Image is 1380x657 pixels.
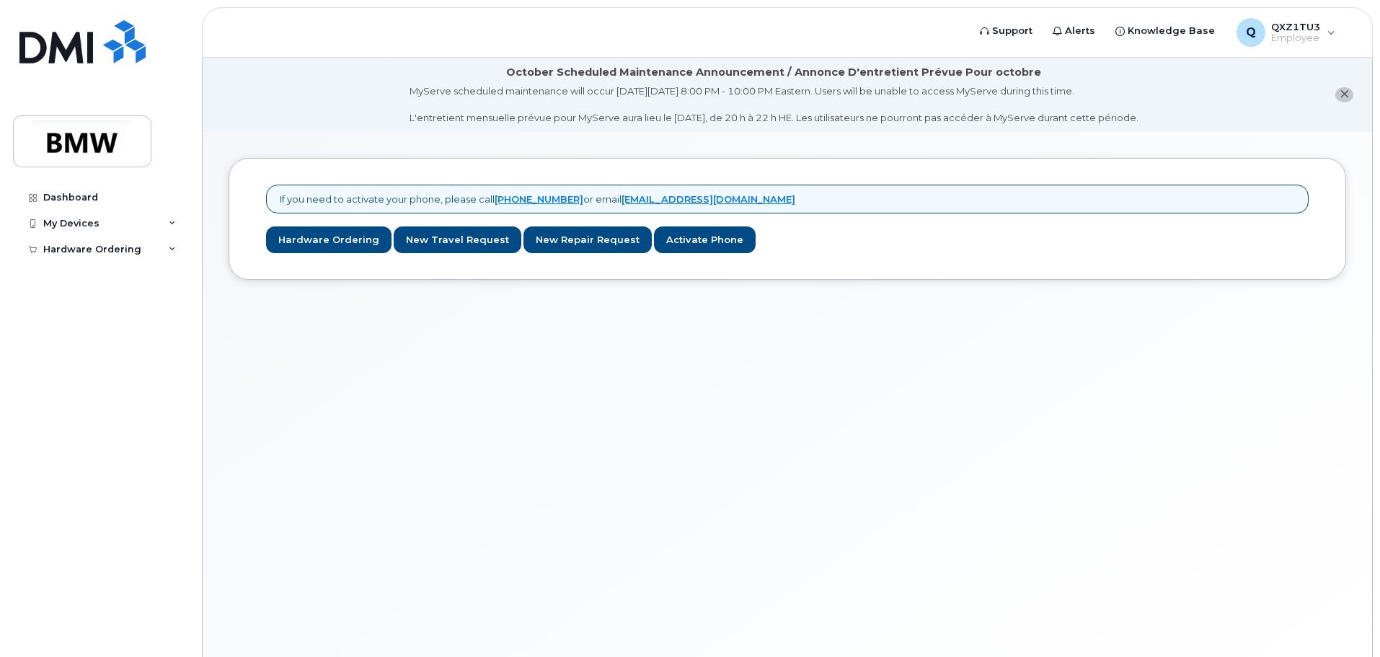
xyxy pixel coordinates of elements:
[280,193,795,206] p: If you need to activate your phone, please call or email
[506,65,1041,80] div: October Scheduled Maintenance Announcement / Annonce D'entretient Prévue Pour octobre
[410,84,1138,125] div: MyServe scheduled maintenance will occur [DATE][DATE] 8:00 PM - 10:00 PM Eastern. Users will be u...
[523,226,652,253] a: New Repair Request
[394,226,521,253] a: New Travel Request
[622,193,795,205] a: [EMAIL_ADDRESS][DOMAIN_NAME]
[495,193,583,205] a: [PHONE_NUMBER]
[266,226,392,253] a: Hardware Ordering
[654,226,756,253] a: Activate Phone
[1335,87,1353,102] button: close notification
